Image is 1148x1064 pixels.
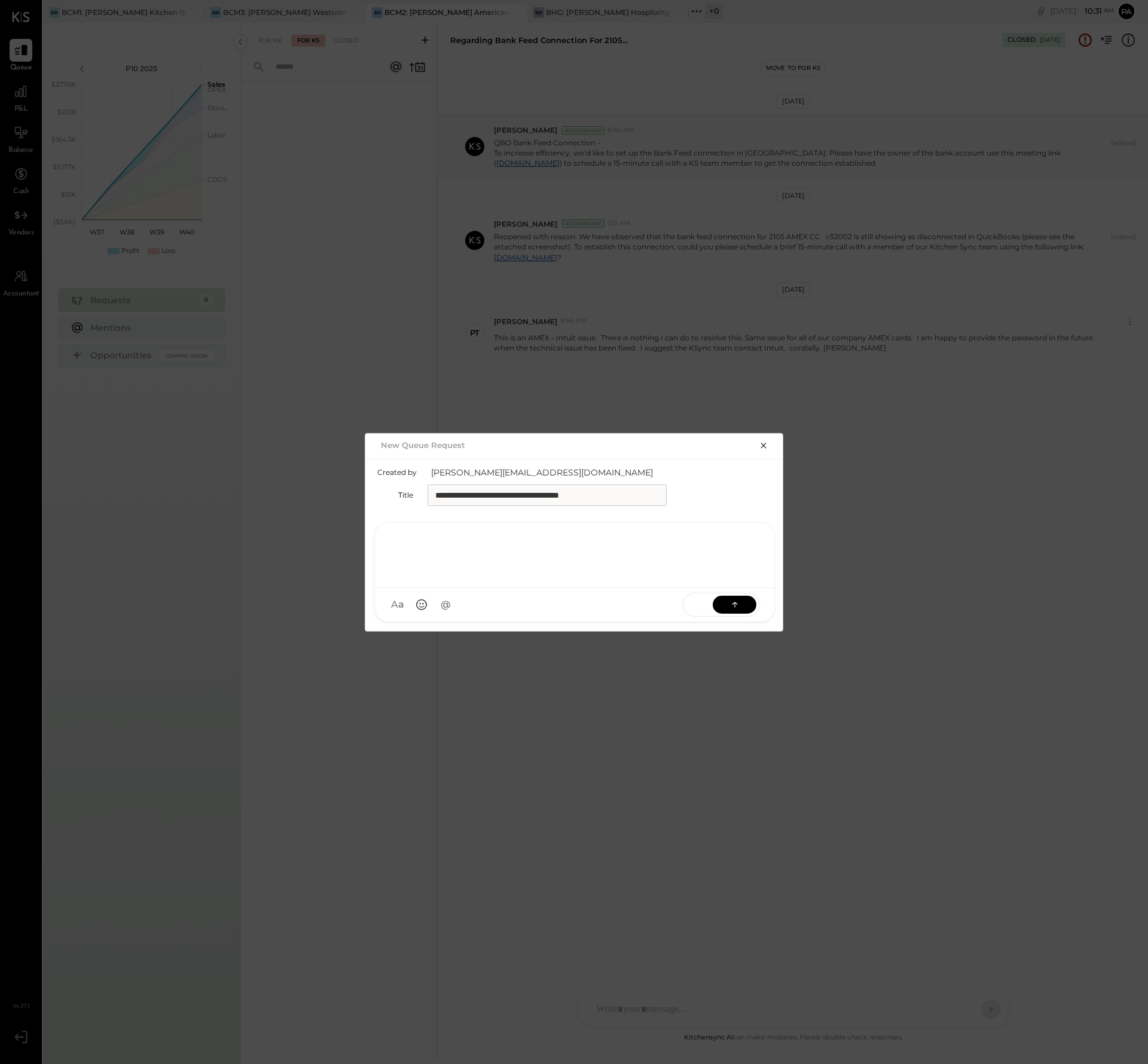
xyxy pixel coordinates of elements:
button: @ [435,594,456,615]
h2: New Queue Request [381,440,465,450]
span: @ [441,599,451,611]
button: Aa [387,594,408,615]
span: a [398,599,404,611]
span: SEND [683,589,713,620]
span: [PERSON_NAME][EMAIL_ADDRESS][DOMAIN_NAME] [431,467,670,478]
label: Created by [377,468,417,477]
label: Title [377,490,413,499]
